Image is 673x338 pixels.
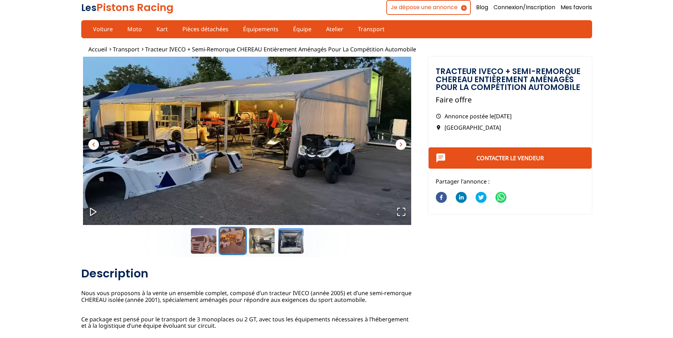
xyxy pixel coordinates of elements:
[495,187,507,209] button: whatsapp
[248,227,276,255] button: Go to Slide 3
[81,1,96,14] span: Les
[145,45,416,53] a: Tracteur IVECO + Semi-remorque CHEREAU entièrement aménagés pour la compétition automobile
[88,23,117,35] a: Voiture
[436,178,585,185] p: Partager l'annonce :
[81,57,413,241] img: image
[321,23,348,35] a: Atelier
[389,200,413,225] button: Open Fullscreen
[123,23,147,35] a: Moto
[88,45,107,53] a: Accueil
[476,154,544,162] a: Contacter le vendeur
[81,57,413,225] div: Go to Slide 2
[475,187,487,209] button: twitter
[189,227,218,255] button: Go to Slide 1
[476,4,488,11] a: Blog
[81,227,413,255] div: Thumbnail Navigation
[397,140,405,149] span: chevron_right
[456,187,467,209] button: linkedin
[178,23,233,35] a: Pièces détachées
[396,139,406,150] button: chevron_right
[89,140,98,149] span: chevron_left
[429,147,592,169] button: Contacter le vendeur
[436,112,585,120] p: Annonce postée le [DATE]
[436,95,585,105] p: Faire offre
[238,23,283,35] a: Équipements
[277,227,305,255] button: Go to Slide 4
[561,4,592,11] a: Mes favoris
[81,0,173,15] a: LesPistons Racing
[436,124,585,131] p: [GEOGRAPHIC_DATA]
[88,139,99,150] button: chevron_left
[353,23,389,35] a: Transport
[152,23,172,35] a: Kart
[436,187,447,209] button: facebook
[493,4,555,11] a: Connexion/Inscription
[113,45,139,53] a: Transport
[81,200,105,225] button: Play or Pause Slideshow
[81,266,413,281] h2: Description
[288,23,316,35] a: Équipe
[436,67,585,91] h1: Tracteur IVECO + Semi-remorque CHEREAU entièrement aménagés pour la compétition automobile
[219,227,247,255] button: Go to Slide 2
